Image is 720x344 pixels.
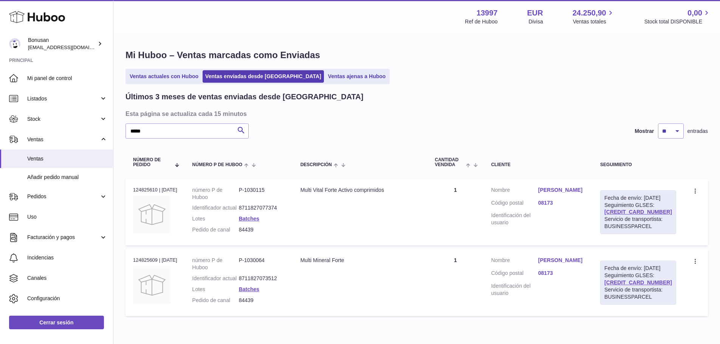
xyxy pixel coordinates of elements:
dd: 84439 [239,226,285,233]
span: Mi panel de control [27,75,107,82]
a: [PERSON_NAME] [538,257,585,264]
a: Ventas ajenas a Huboo [325,70,389,83]
div: 124825610 | [DATE] [133,187,177,193]
h3: Esta página se actualiza cada 15 minutos [125,110,706,118]
a: [CREDIT_CARD_NUMBER] [604,279,672,285]
div: Seguimiento GLSES: [600,190,676,234]
strong: EUR [527,8,543,18]
dd: P-1030064 [239,257,285,271]
a: 0,00 Stock total DISPONIBLE [644,8,711,25]
span: Stock [27,116,99,123]
div: Servicio de transportista: BUSINESSPARCEL [604,216,672,230]
div: Fecha de envío: [DATE] [604,194,672,202]
dt: Identificador actual [192,204,239,211]
img: info@bonusan.es [9,38,20,49]
span: 24.250,90 [573,8,606,18]
a: Ventas actuales con Huboo [127,70,201,83]
dd: P-1030115 [239,187,285,201]
dt: Identificación del usuario [491,282,538,297]
dt: Lotes [192,215,239,222]
dt: Identificador actual [192,275,239,282]
strong: 13997 [477,8,498,18]
dd: 84439 [239,297,285,304]
a: 24.250,90 Ventas totales [573,8,615,25]
div: Servicio de transportista: BUSINESSPARCEL [604,286,672,301]
img: no-photo.jpg [133,196,171,233]
div: Seguimiento GLSES: [600,261,676,304]
span: Ventas totales [573,18,615,25]
div: Multi Mineral Forte [300,257,420,264]
span: Ventas [27,155,107,162]
span: Cantidad vendida [435,157,465,167]
div: Seguimiento [600,162,676,167]
dt: Código postal [491,270,538,279]
span: Ventas [27,136,99,143]
a: Batches [239,286,259,292]
dt: Identificación del usuario [491,212,538,226]
a: Cerrar sesión [9,316,104,329]
td: 1 [427,179,484,245]
dt: Pedido de canal [192,297,239,304]
span: Canales [27,275,107,282]
span: número P de Huboo [192,162,242,167]
dt: Nombre [491,257,538,266]
a: 08173 [538,270,585,277]
div: 124825609 | [DATE] [133,257,177,264]
span: entradas [687,128,708,135]
a: [CREDIT_CARD_NUMBER] [604,209,672,215]
span: Pedidos [27,193,99,200]
span: Incidencias [27,254,107,261]
dt: Nombre [491,187,538,196]
span: 0,00 [687,8,702,18]
img: no-photo.jpg [133,266,171,304]
h2: Últimos 3 meses de ventas enviadas desde [GEOGRAPHIC_DATA] [125,92,363,102]
dd: 8711827077374 [239,204,285,211]
dd: 8711827073512 [239,275,285,282]
a: Batches [239,216,259,222]
span: Añadir pedido manual [27,174,107,181]
dt: Lotes [192,286,239,293]
div: Bonusan [28,37,96,51]
div: Ref de Huboo [465,18,497,25]
span: Configuración [27,295,107,302]
div: Multi Vital Forte Activo comprimidos [300,187,420,194]
span: Uso [27,213,107,221]
div: Fecha de envío: [DATE] [604,265,672,272]
span: [EMAIL_ADDRESS][DOMAIN_NAME] [28,44,111,50]
span: Listados [27,95,99,102]
dt: número P de Huboo [192,257,239,271]
a: Ventas enviadas desde [GEOGRAPHIC_DATA] [203,70,324,83]
label: Mostrar [635,128,654,135]
dt: número P de Huboo [192,187,239,201]
dt: Pedido de canal [192,226,239,233]
span: Número de pedido [133,157,170,167]
span: Stock total DISPONIBLE [644,18,711,25]
a: [PERSON_NAME] [538,187,585,194]
h1: Mi Huboo – Ventas marcadas como Enviadas [125,49,708,61]
td: 1 [427,249,484,316]
div: Divisa [529,18,543,25]
span: Facturación y pagos [27,234,99,241]
span: Descripción [300,162,332,167]
div: Cliente [491,162,585,167]
dt: Código postal [491,199,538,208]
a: 08173 [538,199,585,207]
